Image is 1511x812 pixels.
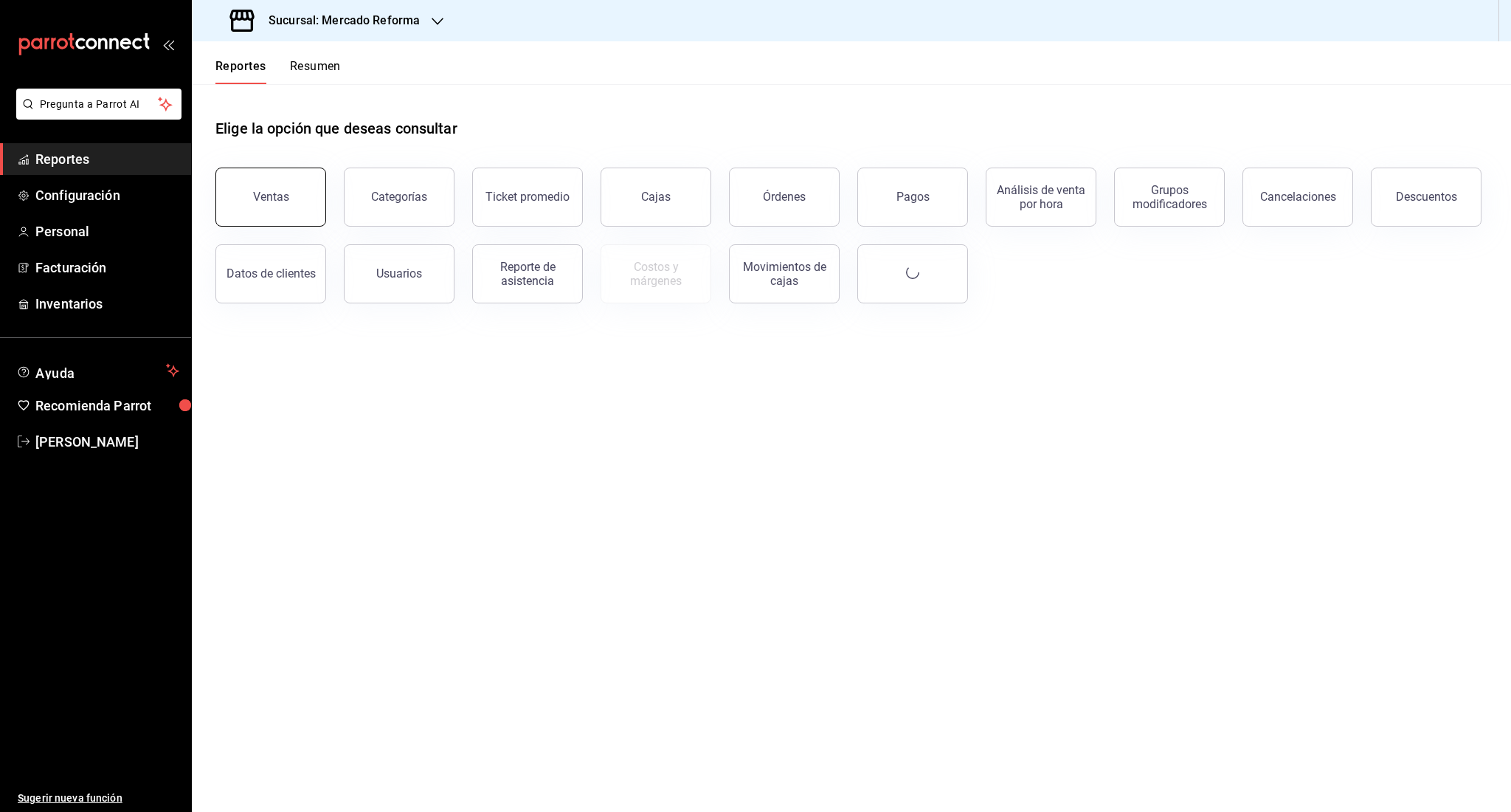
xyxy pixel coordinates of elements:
[1260,190,1336,204] div: Cancelaciones
[35,185,179,205] span: Configuración
[35,396,179,416] span: Recomienda Parrot
[472,168,583,227] button: Ticket promedio
[253,190,289,204] div: Ventas
[601,168,711,227] button: Cajas
[610,260,702,288] div: Costos y márgenes
[641,190,671,204] div: Cajas
[986,168,1096,227] button: Análisis de venta por hora
[1242,168,1353,227] button: Cancelaciones
[215,117,457,140] h1: Elige la opción que deseas consultar
[472,244,583,303] button: Reporte de asistencia
[35,432,179,452] span: [PERSON_NAME]
[35,294,179,314] span: Inventarios
[16,89,181,120] button: Pregunta a Parrot AI
[857,168,968,227] button: Pagos
[376,266,422,281] div: Usuarios
[485,190,570,204] div: Ticket promedio
[162,38,174,50] button: open_drawer_menu
[1114,168,1225,227] button: Grupos modificadores
[290,59,341,84] button: Resumen
[35,258,179,278] span: Facturación
[1371,168,1481,227] button: Descuentos
[35,362,160,379] span: Ayuda
[763,190,806,204] div: Órdenes
[729,244,840,303] button: Movimientos de cajas
[18,791,179,806] span: Sugerir nueva función
[896,190,930,204] div: Pagos
[35,149,179,169] span: Reportes
[482,260,573,288] div: Reporte de asistencia
[601,244,711,303] button: Contrata inventarios para ver este reporte
[371,190,427,204] div: Categorías
[344,244,454,303] button: Usuarios
[1124,183,1215,211] div: Grupos modificadores
[215,244,326,303] button: Datos de clientes
[729,168,840,227] button: Órdenes
[215,168,326,227] button: Ventas
[35,221,179,241] span: Personal
[995,183,1087,211] div: Análisis de venta por hora
[739,260,830,288] div: Movimientos de cajas
[215,59,341,84] div: navigation tabs
[10,107,181,123] a: Pregunta a Parrot AI
[227,266,316,281] div: Datos de clientes
[257,12,420,30] h3: Sucursal: Mercado Reforma
[344,168,454,227] button: Categorías
[40,97,159,112] span: Pregunta a Parrot AI
[215,59,266,84] button: Reportes
[1396,190,1457,204] div: Descuentos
